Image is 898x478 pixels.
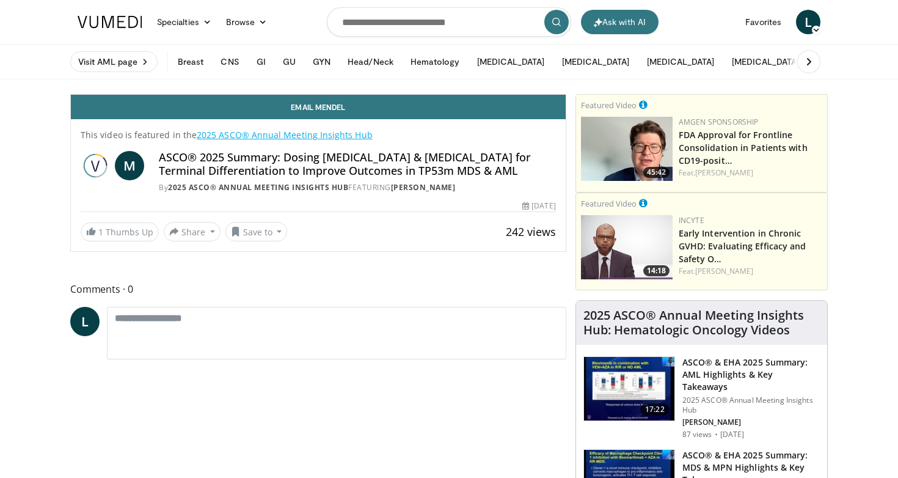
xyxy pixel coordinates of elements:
button: GYN [305,50,338,74]
button: [MEDICAL_DATA] [555,50,637,74]
a: L [70,307,100,336]
button: Hematology [403,50,467,74]
small: Featured Video [581,100,637,111]
p: 87 views [682,430,712,439]
span: 45:42 [643,167,670,178]
a: 2025 ASCO® Annual Meeting Insights Hub [197,129,373,141]
p: This video is featured in the [81,129,556,141]
a: Favorites [738,10,789,34]
a: 17:22 ASCO® & EHA 2025 Summary: AML Highlights & Key Takeaways 2025 ASCO® Annual Meeting Insights... [583,356,820,439]
a: [PERSON_NAME] [695,167,753,178]
a: Visit AML page [70,51,158,72]
a: Browse [219,10,275,34]
img: 6536c2ee-c2b9-41d3-bedc-0011f70364f3.150x105_q85_crop-smart_upscale.jpg [584,357,674,421]
img: 2025 ASCO® Annual Meeting Insights Hub [81,151,110,180]
a: M [115,151,144,180]
div: By FEATURING [159,182,556,193]
div: Feat. [679,167,822,178]
div: · [715,430,718,439]
a: 45:42 [581,117,673,181]
p: [PERSON_NAME] [682,417,820,427]
img: b268d3bb-84af-4da6-ad4f-6776a949c467.png.150x105_q85_crop-smart_upscale.png [581,215,673,279]
button: Breast [170,50,211,74]
img: 0487cae3-be8e-480d-8894-c5ed9a1cba93.png.150x105_q85_crop-smart_upscale.png [581,117,673,181]
a: Incyte [679,215,704,226]
div: Feat. [679,266,822,277]
img: VuMedi Logo [78,16,142,28]
a: Specialties [150,10,219,34]
p: 2025 ASCO® Annual Meeting Insights Hub [682,395,820,415]
button: Share [164,222,221,241]
button: GI [249,50,273,74]
a: [PERSON_NAME] [695,266,753,276]
small: Featured Video [581,198,637,209]
a: Amgen Sponsorship [679,117,759,127]
span: 1 [98,226,103,238]
button: CNS [213,50,246,74]
span: 17:22 [640,403,670,416]
div: [DATE] [522,200,555,211]
a: 14:18 [581,215,673,279]
a: Email Mendel [71,95,566,119]
a: [PERSON_NAME] [391,182,456,193]
h4: 2025 ASCO® Annual Meeting Insights Hub: Hematologic Oncology Videos [583,308,820,337]
button: [MEDICAL_DATA] [725,50,807,74]
h3: ASCO® & EHA 2025 Summary: AML Highlights & Key Takeaways [682,356,820,393]
a: L [796,10,820,34]
a: 1 Thumbs Up [81,222,159,241]
span: Comments 0 [70,281,566,297]
button: Save to [225,222,288,241]
h4: ASCO® 2025 Summary: Dosing [MEDICAL_DATA] & [MEDICAL_DATA] for Terminal Differentiation to Improv... [159,151,556,177]
a: 2025 ASCO® Annual Meeting Insights Hub [168,182,348,193]
button: Ask with AI [581,10,659,34]
span: 242 views [506,224,556,239]
button: Head/Neck [340,50,401,74]
input: Search topics, interventions [327,7,571,37]
button: [MEDICAL_DATA] [470,50,552,74]
a: Early Intervention in Chronic GVHD: Evaluating Efficacy and Safety O… [679,227,806,265]
a: FDA Approval for Frontline Consolidation in Patients with CD19-posit… [679,129,808,166]
button: [MEDICAL_DATA] [640,50,722,74]
span: 14:18 [643,265,670,276]
button: GU [276,50,303,74]
p: [DATE] [720,430,745,439]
